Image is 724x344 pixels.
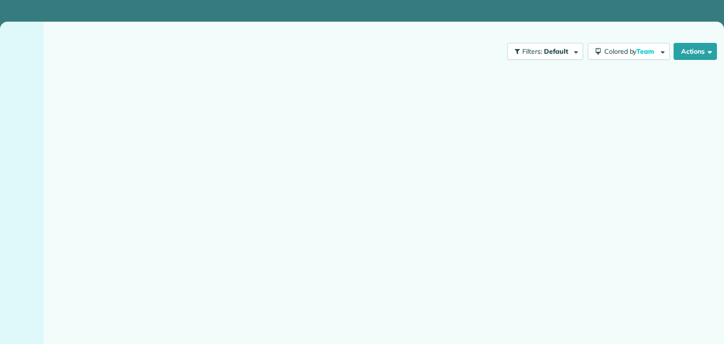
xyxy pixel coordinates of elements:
[507,43,583,60] button: Filters: Default
[674,43,717,60] button: Actions
[544,47,569,56] span: Default
[604,47,658,56] span: Colored by
[502,43,583,60] a: Filters: Default
[636,47,656,56] span: Team
[522,47,542,56] span: Filters:
[588,43,670,60] button: Colored byTeam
